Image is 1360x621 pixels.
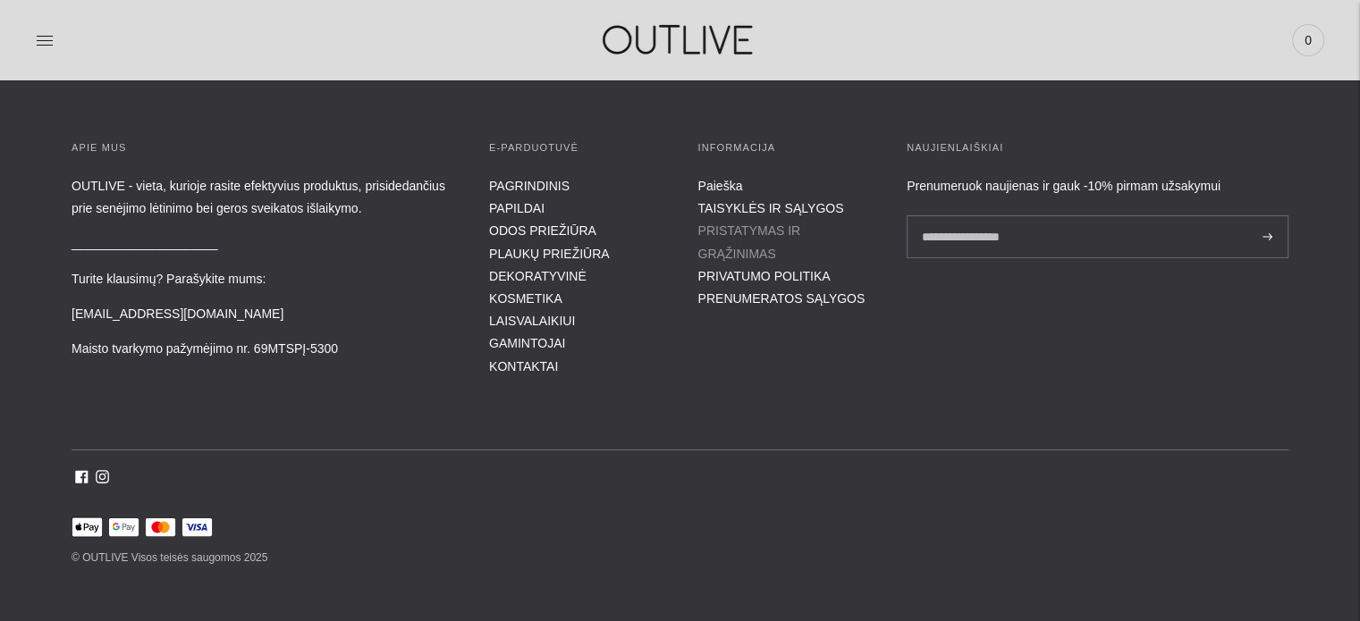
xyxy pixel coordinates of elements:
p: OUTLIVE - vieta, kurioje rasite efektyvius produktus, prisidedančius prie senėjimo lėtinimo bei g... [72,175,453,220]
a: LAISVALAIKIUI [489,314,575,328]
a: ODOS PRIEŽIŪRA [489,223,596,238]
a: KONTAKTAI [489,359,558,373]
a: GAMINTOJAI [489,336,565,350]
img: OUTLIVE [568,9,791,71]
a: DEKORATYVINĖ KOSMETIKA [489,269,587,306]
h3: APIE MUS [72,139,453,157]
a: PRISTATYMAS IR GRĄŽINIMAS [698,223,801,260]
a: PAGRINDINIS [489,179,570,193]
h3: Naujienlaiškiai [907,139,1288,157]
a: TAISYKLĖS IR SĄLYGOS [698,201,844,215]
a: Paieška [698,179,743,193]
a: PAPILDAI [489,201,545,215]
p: _____________________ [72,232,453,255]
p: Maisto tvarkymo pažymėjimo nr. 69MTSPĮ-5300 [72,338,453,360]
p: [EMAIL_ADDRESS][DOMAIN_NAME] [72,303,453,325]
span: 0 [1296,28,1321,53]
a: PRENUMERATOS SĄLYGOS [698,291,866,306]
h3: INFORMACIJA [698,139,872,157]
div: Prenumeruok naujienas ir gauk -10% pirmam užsakymui [907,175,1288,197]
a: 0 [1292,21,1324,60]
a: PLAUKŲ PRIEŽIŪRA [489,247,610,261]
p: Turite klausimų? Parašykite mums: [72,268,453,290]
p: © OUTLIVE Visos teisės saugomos 2025 [72,548,1288,569]
h3: E-parduotuvė [489,139,663,157]
a: PRIVATUMO POLITIKA [698,269,831,283]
